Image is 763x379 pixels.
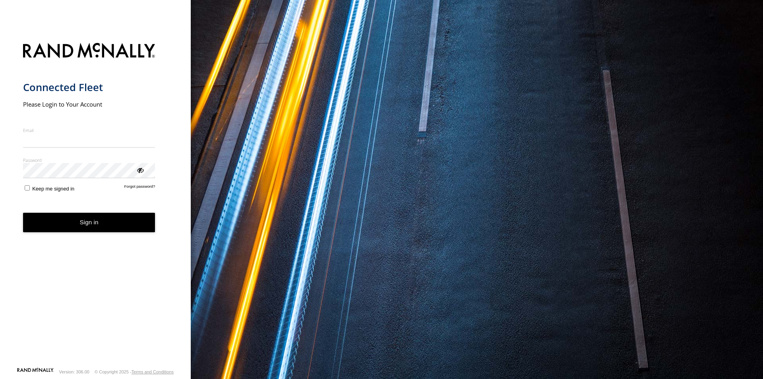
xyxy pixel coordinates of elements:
[59,369,89,374] div: Version: 306.00
[124,184,155,192] a: Forgot password?
[25,185,30,190] input: Keep me signed in
[23,127,155,133] label: Email
[23,38,168,367] form: main
[132,369,174,374] a: Terms and Conditions
[23,100,155,108] h2: Please Login to Your Account
[32,186,74,192] span: Keep me signed in
[17,368,54,376] a: Visit our Website
[23,81,155,94] h1: Connected Fleet
[23,213,155,232] button: Sign in
[95,369,174,374] div: © Copyright 2025 -
[23,41,155,62] img: Rand McNally
[136,166,144,174] div: ViewPassword
[23,157,155,163] label: Password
